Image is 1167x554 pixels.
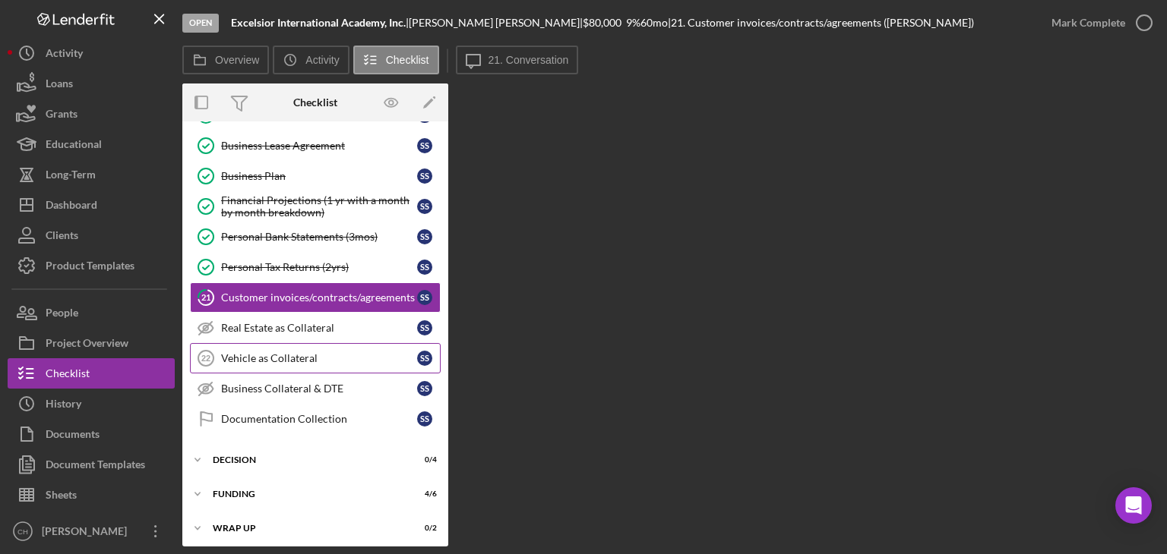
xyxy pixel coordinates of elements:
[221,413,417,425] div: Documentation Collection
[386,54,429,66] label: Checklist
[46,480,77,514] div: Sheets
[417,411,432,427] div: S S
[8,389,175,419] button: History
[456,46,579,74] button: 21. Conversation
[190,343,441,373] a: 22Vehicle as CollateralSS
[221,231,417,243] div: Personal Bank Statements (3mos)
[1052,8,1125,38] div: Mark Complete
[38,516,137,550] div: [PERSON_NAME]
[46,99,77,133] div: Grants
[8,68,175,99] button: Loans
[213,489,399,499] div: Funding
[8,297,175,328] button: People
[8,419,175,449] button: Documents
[221,382,417,395] div: Business Collateral & DTE
[221,322,417,334] div: Real Estate as Collateral
[417,229,432,244] div: S S
[190,161,441,191] a: Business PlanSS
[221,194,417,219] div: Financial Projections (1 yr with a month by month breakdown)
[190,222,441,252] a: Personal Bank Statements (3mos)SS
[8,250,175,281] button: Product Templates
[201,354,210,363] tspan: 22
[417,320,432,335] div: S S
[221,170,417,182] div: Business Plan
[640,17,668,29] div: 60 mo
[1115,487,1152,524] div: Open Intercom Messenger
[46,250,134,285] div: Product Templates
[8,129,175,159] button: Educational
[8,159,175,190] button: Long-Term
[8,480,175,510] button: Sheets
[46,449,145,483] div: Document Templates
[410,524,437,533] div: 0 / 2
[8,190,175,220] button: Dashboard
[46,159,96,194] div: Long-Term
[221,352,417,364] div: Vehicle as Collateral
[417,290,432,305] div: S S
[46,419,100,453] div: Documents
[231,17,409,29] div: |
[626,17,640,29] div: 9 %
[190,282,441,313] a: 21Customer invoices/contracts/agreementsSS
[583,16,621,29] span: $80,000
[8,38,175,68] button: Activity
[8,358,175,389] button: Checklist
[46,38,83,72] div: Activity
[273,46,349,74] button: Activity
[417,168,432,184] div: S S
[221,261,417,273] div: Personal Tax Returns (2yrs)
[17,527,28,536] text: CH
[46,358,90,392] div: Checklist
[46,129,102,163] div: Educational
[182,14,219,33] div: Open
[417,351,432,366] div: S S
[190,404,441,434] a: Documentation CollectionSS
[221,291,417,304] div: Customer invoices/contracts/agreements
[182,46,269,74] button: Overview
[410,455,437,464] div: 0 / 4
[201,292,210,302] tspan: 21
[1036,8,1159,38] button: Mark Complete
[190,313,441,343] a: Real Estate as CollateralSS
[213,455,399,464] div: Decision
[8,99,175,129] button: Grants
[353,46,439,74] button: Checklist
[46,220,78,254] div: Clients
[8,449,175,480] button: Document Templates
[305,54,339,66] label: Activity
[46,389,81,423] div: History
[221,140,417,152] div: Business Lease Agreement
[8,328,175,358] button: Project Overview
[293,96,337,109] div: Checklist
[46,328,128,362] div: Project Overview
[190,252,441,282] a: Personal Tax Returns (2yrs)SS
[668,17,974,29] div: | 21. Customer invoices/contracts/agreements ([PERSON_NAME])
[215,54,259,66] label: Overview
[8,220,175,250] button: Clients
[46,68,73,102] div: Loans
[417,138,432,153] div: S S
[213,524,399,533] div: Wrap up
[409,17,583,29] div: [PERSON_NAME] [PERSON_NAME] |
[410,489,437,499] div: 4 / 6
[46,190,97,224] div: Dashboard
[489,54,569,66] label: 21. Conversation
[190,131,441,161] a: Business Lease AgreementSS
[417,199,432,214] div: S S
[46,297,78,332] div: People
[231,16,406,29] b: Excelsior International Academy, Inc.
[8,516,175,546] button: CH[PERSON_NAME]
[190,373,441,404] a: Business Collateral & DTESS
